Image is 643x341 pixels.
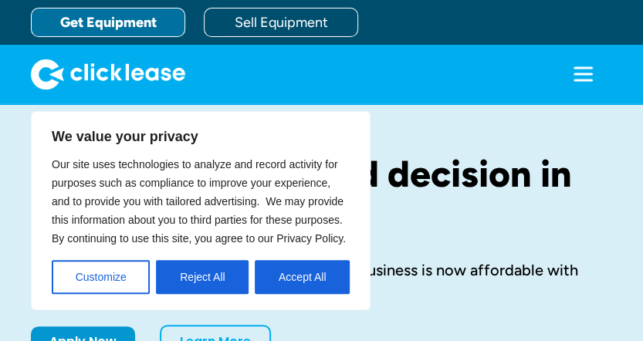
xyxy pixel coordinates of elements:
div: We value your privacy [31,111,371,310]
a: Sell Equipment [204,8,358,37]
a: home [31,59,185,89]
a: Get Equipment [31,8,185,37]
button: Accept All [255,260,350,294]
div: menu [553,45,612,103]
button: Customize [52,260,150,294]
button: Reject All [156,260,249,294]
img: Clicklease logo [31,59,185,89]
p: We value your privacy [52,127,350,146]
span: Our site uses technologies to analyze and record activity for purposes such as compliance to impr... [52,158,346,245]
